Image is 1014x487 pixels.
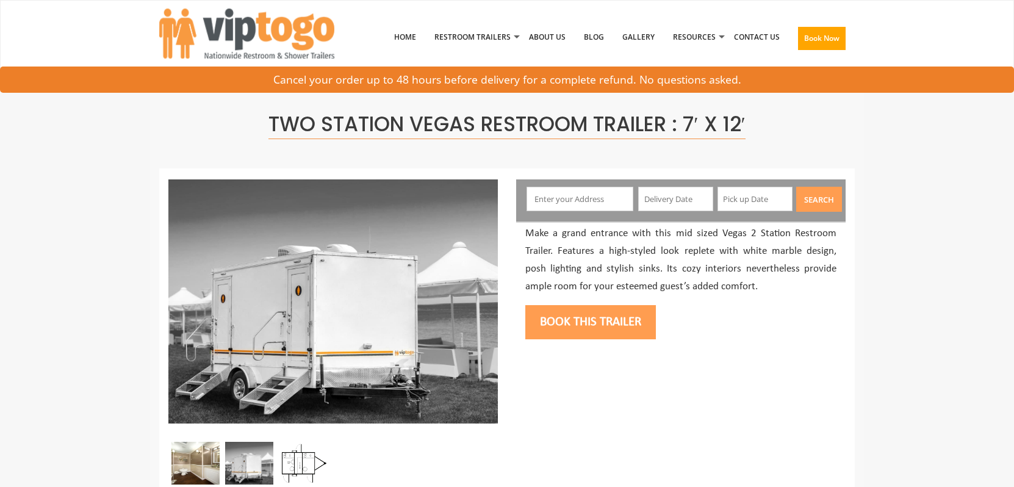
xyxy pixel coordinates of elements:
a: Restroom Trailers [425,5,520,69]
a: Gallery [613,5,664,69]
a: About Us [520,5,575,69]
a: Blog [575,5,613,69]
button: Book this trailer [525,305,656,339]
a: Home [385,5,425,69]
input: Enter your Address [527,187,634,211]
img: Side view of two station restroom trailer with separate doors for males and females [225,442,273,485]
a: Book Now [789,5,855,76]
img: Floor Plan of 2 station restroom with sink and toilet [278,442,326,485]
img: Side view of two station restroom trailer with separate doors for males and females [168,179,498,424]
span: Two Station Vegas Restroom Trailer : 7′ x 12′ [268,110,745,139]
input: Pick up Date [717,187,793,211]
p: Make a grand entrance with this mid sized Vegas 2 Station Restroom Trailer. Features a high-style... [525,225,836,296]
button: Search [796,187,842,212]
input: Delivery Date [638,187,713,211]
a: Resources [664,5,725,69]
a: Contact Us [725,5,789,69]
img: Inside of complete restroom with a stall and mirror [171,442,220,485]
img: VIPTOGO [159,9,334,59]
button: Book Now [798,27,846,50]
